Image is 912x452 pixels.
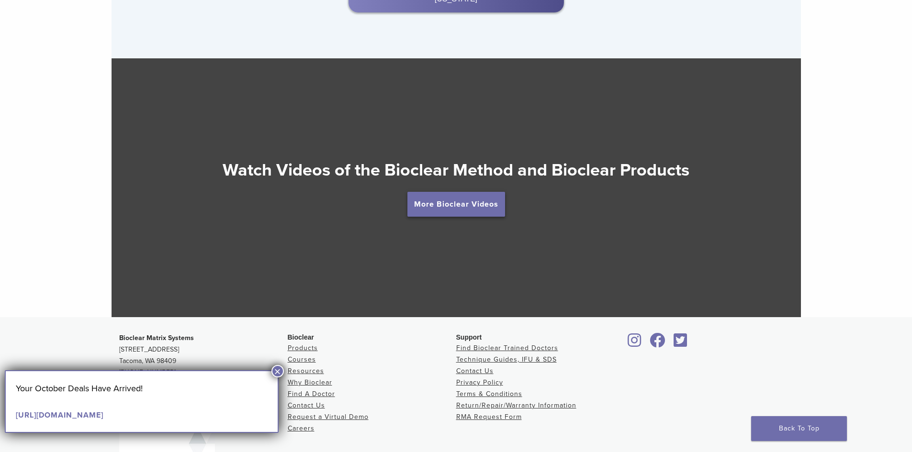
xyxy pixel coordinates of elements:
a: Products [288,344,318,352]
h2: Watch Videos of the Bioclear Method and Bioclear Products [112,159,801,182]
a: Privacy Policy [456,378,503,386]
a: Why Bioclear [288,378,332,386]
p: [STREET_ADDRESS] Tacoma, WA 98409 [PHONE_NUMBER] [119,332,288,378]
a: Back To Top [751,416,847,441]
a: Contact Us [456,367,494,375]
p: Your October Deals Have Arrived! [16,381,268,396]
a: Bioclear [625,339,645,348]
a: Find A Doctor [288,390,335,398]
a: More Bioclear Videos [407,192,505,217]
a: Contact Us [288,401,325,409]
button: Close [271,365,284,377]
a: Resources [288,367,324,375]
span: Support [456,333,482,341]
a: Bioclear [671,339,691,348]
span: Bioclear [288,333,314,341]
a: Terms & Conditions [456,390,522,398]
a: Request a Virtual Demo [288,413,369,421]
a: Careers [288,424,315,432]
a: RMA Request Form [456,413,522,421]
a: Find Bioclear Trained Doctors [456,344,558,352]
a: [URL][DOMAIN_NAME] [16,410,103,420]
strong: Bioclear Matrix Systems [119,334,194,342]
a: Bioclear [647,339,669,348]
a: Return/Repair/Warranty Information [456,401,576,409]
a: Technique Guides, IFU & SDS [456,355,557,364]
a: Courses [288,355,316,364]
